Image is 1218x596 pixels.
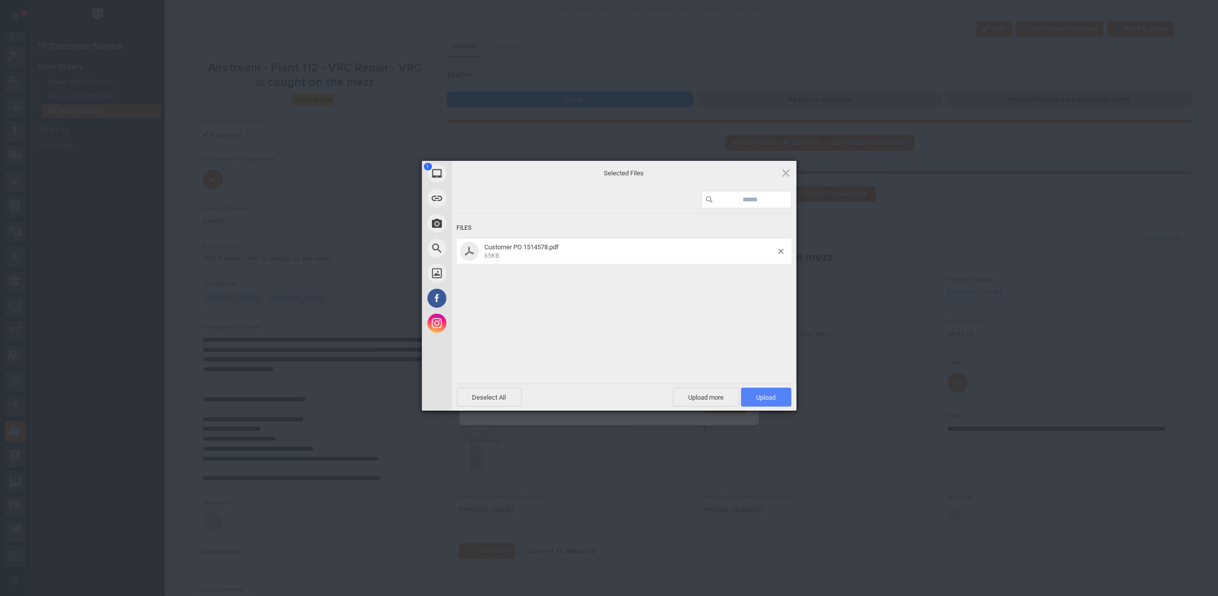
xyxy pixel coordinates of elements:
span: Upload [757,394,776,401]
div: Link (URL) [422,186,542,211]
div: My Device [422,161,542,186]
div: Instagram [422,311,542,336]
span: Customer PO 1514578.pdf [485,243,559,251]
span: Upload [741,388,792,407]
span: 1 [424,163,432,170]
span: 65KB [485,252,499,259]
div: Facebook [422,286,542,311]
div: Files [457,219,792,237]
span: Selected Files [524,168,724,177]
span: Click here or hit ESC to close picker [781,167,792,178]
span: Deselect All [457,388,522,407]
div: Web Search [422,236,542,261]
div: Take Photo [422,211,542,236]
span: Customer PO 1514578.pdf [482,243,779,260]
div: Unsplash [422,261,542,286]
span: Upload more [673,388,740,407]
